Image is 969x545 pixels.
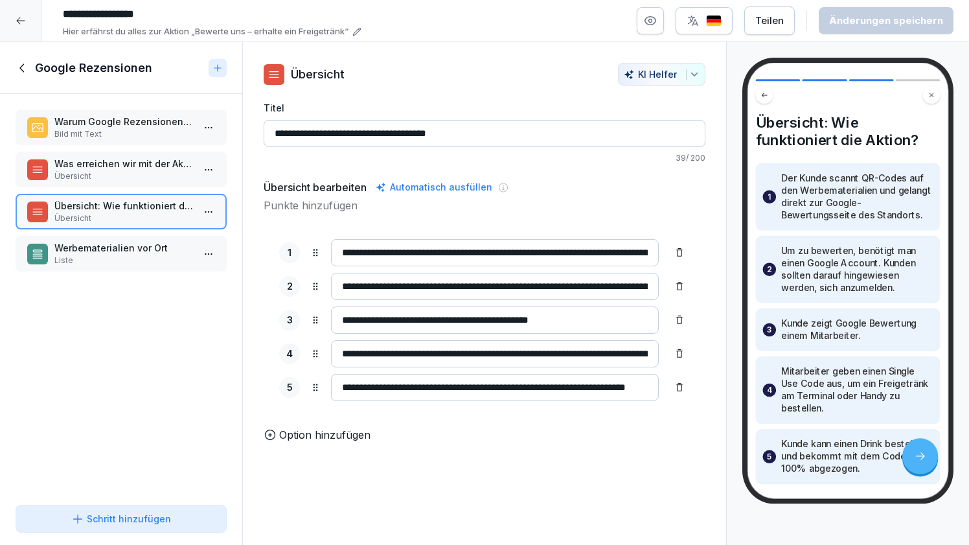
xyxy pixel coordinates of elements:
[264,198,705,213] p: Punkte hinzufügen
[755,14,784,28] div: Teilen
[16,505,227,533] button: Schritt hinzufügen
[71,512,171,526] div: Schritt hinzufügen
[35,60,152,76] h1: Google Rezensionen
[781,245,933,294] p: Um zu bewerten, benötigt man einen Google Account. Kunden sollten darauf hingewiesen werden, sich...
[829,14,943,28] div: Änderungen speichern
[264,180,367,195] h5: Übersicht bearbeiten
[781,365,933,415] p: Mitarbeiter geben einen Single Use Code aus, um ein Freigetränk am Terminal oder Handy zu bestellen.
[16,110,227,145] div: Warum Google Rezensionen pushen?Bild mit Text
[54,157,193,170] p: Was erreichen wir mit der Aktion?
[54,213,193,224] p: Übersicht
[373,180,495,195] div: Automatisch ausfüllen
[767,263,771,275] p: 2
[264,101,705,115] label: Titel
[54,170,193,182] p: Übersicht
[618,63,705,86] button: KI Helfer
[54,241,193,255] p: Werbematerialien vor Ort
[767,323,771,336] p: 3
[781,438,933,475] p: Kunde kann einen Drink bestellen und bekommt mit dem Code 100% abgezogen.
[16,236,227,272] div: Werbematerialien vor OrtListe
[279,427,370,443] p: Option hinzufügen
[54,255,193,266] p: Liste
[16,152,227,187] div: Was erreichen wir mit der Aktion?Übersicht
[16,194,227,229] div: Übersicht: Wie funktioniert die Aktion?Übersicht
[781,172,933,222] p: Der Kunde scannt QR-Codes auf den Werbematerialien und gelangt direkt zur Google-Bewertungsseite ...
[54,199,193,213] p: Übersicht: Wie funktioniert die Aktion?
[781,318,933,342] p: Kunde zeigt Google Bewertung einem Mitarbeiter.
[756,114,940,149] h4: Übersicht: Wie funktioniert die Aktion?
[286,347,293,362] p: 4
[744,6,795,35] button: Teilen
[287,279,293,294] p: 2
[819,7,953,34] button: Änderungen speichern
[767,384,772,397] p: 4
[288,246,291,261] p: 1
[706,15,722,27] img: de.svg
[264,152,705,164] p: 39 / 200
[767,450,771,463] p: 5
[287,380,293,395] p: 5
[291,65,345,83] p: Übersicht
[624,69,700,80] div: KI Helfer
[287,313,293,328] p: 3
[768,191,771,203] p: 1
[63,25,348,38] p: Hier erfährst du alles zur Aktion „Bewerte uns – erhalte ein Freigetränk“
[54,128,193,140] p: Bild mit Text
[54,115,193,128] p: Warum Google Rezensionen pushen?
